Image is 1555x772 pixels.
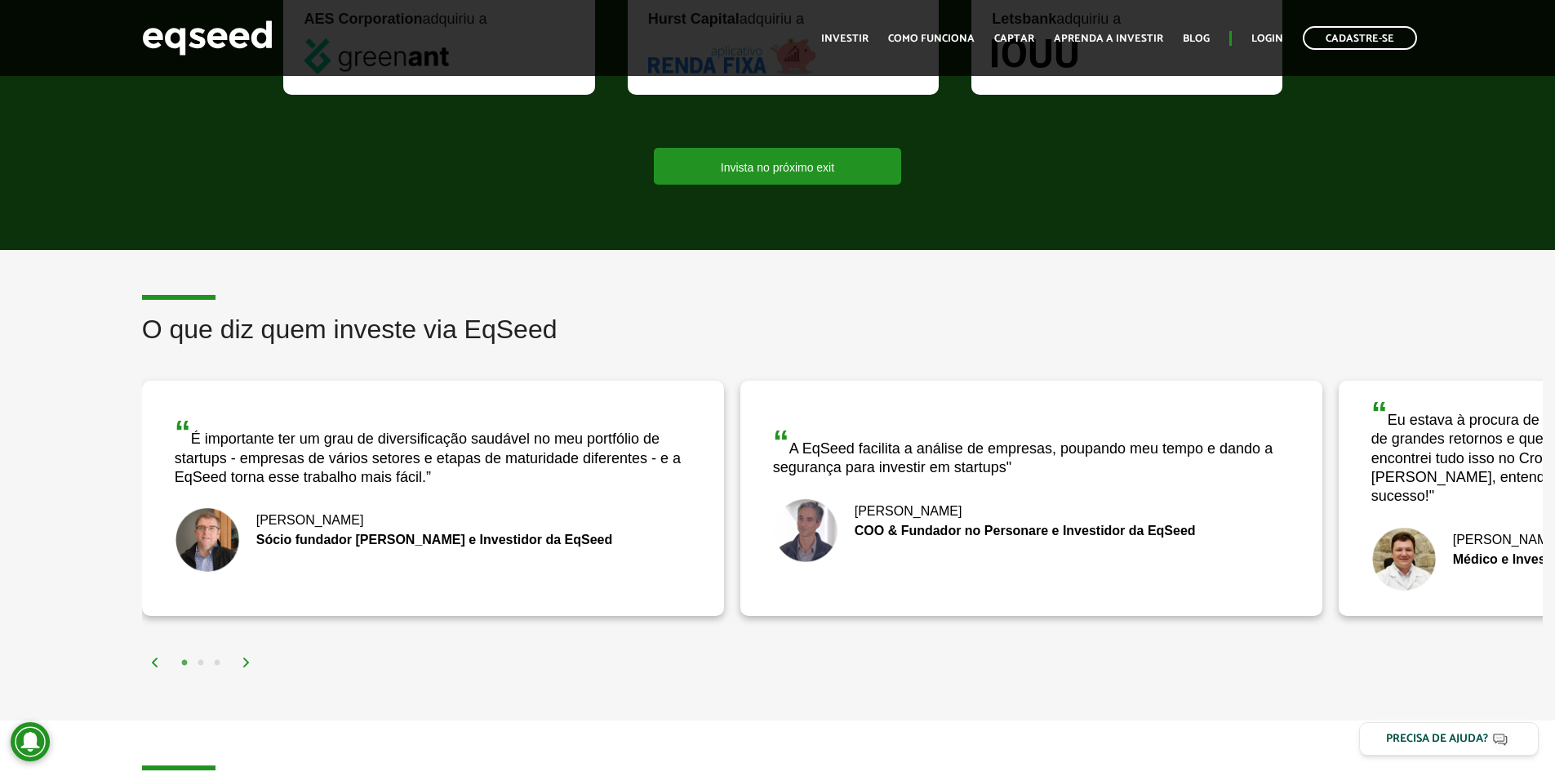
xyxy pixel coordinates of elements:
button: 2 of 2 [193,655,209,672]
a: Blog [1183,33,1210,44]
a: Aprenda a investir [1054,33,1163,44]
button: 3 of 2 [209,655,225,672]
a: Invista no próximo exit [654,148,901,185]
span: “ [1371,395,1388,431]
div: COO & Fundador no Personare e Investidor da EqSeed [773,524,1290,538]
div: Sócio fundador [PERSON_NAME] e Investidor da EqSeed [175,533,691,547]
a: Captar [994,33,1034,44]
img: Bruno Rodrigues [773,498,838,564]
a: Login [1251,33,1283,44]
img: arrow%20right.svg [242,658,251,667]
img: EqSeed [142,16,273,60]
div: É importante ter um grau de diversificação saudável no meu portfólio de startups - empresas de vá... [175,416,691,487]
a: Cadastre-se [1303,26,1417,50]
button: 1 of 2 [176,655,193,672]
img: Fernando De Marco [1371,527,1437,592]
span: “ [773,424,789,460]
img: arrow%20left.svg [150,658,160,667]
span: “ [175,414,191,450]
h2: O que diz quem investe via EqSeed [142,315,1543,368]
img: Nick Johnston [175,507,240,573]
div: [PERSON_NAME] [175,514,691,527]
div: [PERSON_NAME] [773,505,1290,518]
a: Como funciona [888,33,975,44]
a: Investir [821,33,869,44]
div: A EqSeed facilita a análise de empresas, poupando meu tempo e dando a segurança para investir em ... [773,426,1290,478]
